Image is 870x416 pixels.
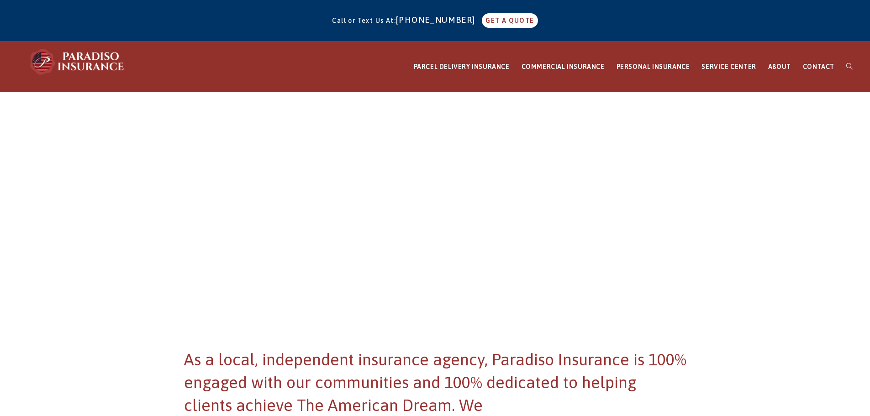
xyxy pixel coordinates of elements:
[768,63,791,70] span: ABOUT
[522,63,605,70] span: COMMERCIAL INSURANCE
[696,42,762,92] a: SERVICE CENTER
[27,48,128,75] img: Paradiso Insurance
[414,63,510,70] span: PARCEL DELIVERY INSURANCE
[762,42,797,92] a: ABOUT
[701,63,756,70] span: SERVICE CENTER
[611,42,696,92] a: PERSONAL INSURANCE
[482,13,538,28] a: GET A QUOTE
[516,42,611,92] a: COMMERCIAL INSURANCE
[797,42,840,92] a: CONTACT
[408,42,516,92] a: PARCEL DELIVERY INSURANCE
[332,17,396,24] span: Call or Text Us At:
[396,15,480,25] a: [PHONE_NUMBER]
[803,63,834,70] span: CONTACT
[617,63,690,70] span: PERSONAL INSURANCE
